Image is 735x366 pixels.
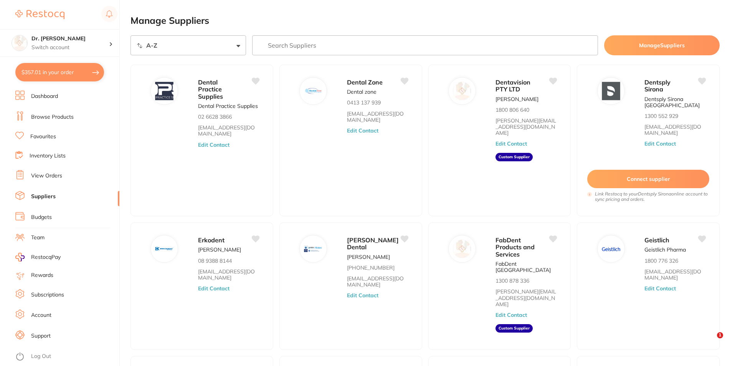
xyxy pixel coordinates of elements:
[31,311,51,319] a: Account
[604,35,720,55] button: ManageSuppliers
[644,236,669,244] span: Geistlich
[31,332,51,340] a: Support
[496,288,557,307] a: [PERSON_NAME][EMAIL_ADDRESS][DOMAIN_NAME]
[496,141,527,147] button: Edit Contact
[595,191,709,202] i: Link Restocq to your Dentsply Sirona online account to sync pricing and orders.
[31,272,53,279] a: Rewards
[198,285,230,291] button: Edit Contact
[644,113,678,119] p: 1300 552 929
[644,141,676,147] button: Edit Contact
[496,278,529,284] p: 1300 878 336
[198,124,259,137] a: [EMAIL_ADDRESS][DOMAIN_NAME]
[15,10,64,19] img: Restocq Logo
[644,258,678,264] p: 1800 776 326
[252,35,598,55] input: Search Suppliers
[602,240,620,258] img: Geistlich
[31,214,52,221] a: Budgets
[644,78,671,93] span: Dentsply Sirona
[644,247,686,253] p: Geistlich Pharma
[15,253,25,262] img: RestocqPay
[587,170,709,188] button: Connect supplier
[12,35,27,51] img: Dr. Kim Carr
[347,128,378,134] button: Edit Contact
[304,82,322,100] img: Dental Zone
[198,114,232,120] p: 02 6628 3866
[31,44,109,51] p: Switch account
[198,142,230,148] button: Edit Contact
[31,253,61,261] span: RestocqPay
[496,153,533,161] aside: Custom Supplier
[15,351,117,363] button: Log Out
[347,265,395,271] p: [PHONE_NUMBER]
[130,15,720,26] h2: Manage Suppliers
[496,118,557,136] a: [PERSON_NAME][EMAIL_ADDRESS][DOMAIN_NAME]
[31,234,45,242] a: Team
[717,332,723,338] span: 1
[347,275,408,288] a: [EMAIL_ADDRESS][DOMAIN_NAME]
[198,258,232,264] p: 08 9388 8144
[602,82,620,100] img: Dentsply Sirona
[347,292,378,298] button: Edit Contact
[30,133,56,141] a: Favourites
[31,353,51,360] a: Log Out
[30,152,66,160] a: Inventory Lists
[198,103,258,109] p: Dental Practice Supplies
[453,82,471,100] img: Dentavision PTY LTD
[15,6,64,23] a: Restocq Logo
[31,35,109,43] h4: Dr. Kim Carr
[701,332,720,351] iframe: Intercom live chat
[304,240,322,258] img: Erskine Dental
[347,78,383,86] span: Dental Zone
[347,254,390,260] p: [PERSON_NAME]
[347,236,399,251] span: [PERSON_NAME] Dental
[644,96,705,108] p: Dentsply Sirona [GEOGRAPHIC_DATA]
[31,172,62,180] a: View Orders
[453,240,471,258] img: FabDent Products and Services
[198,78,223,100] span: Dental Practice Supplies
[347,99,381,106] p: 0413 137 939
[31,93,58,100] a: Dashboard
[155,240,174,258] img: Erkodent
[198,236,225,244] span: Erkodent
[15,63,104,81] button: $357.01 in your order
[496,78,530,93] span: Dentavision PTY LTD
[496,236,535,258] span: FabDent Products and Services
[198,247,241,253] p: [PERSON_NAME]
[347,111,408,123] a: [EMAIL_ADDRESS][DOMAIN_NAME]
[31,113,74,121] a: Browse Products
[155,82,174,100] img: Dental Practice Supplies
[644,285,676,291] button: Edit Contact
[31,291,64,299] a: Subscriptions
[496,312,527,318] button: Edit Contact
[496,96,538,102] p: [PERSON_NAME]
[31,193,56,200] a: Suppliers
[347,89,377,95] p: Dental zone
[496,261,557,273] p: FabDent [GEOGRAPHIC_DATA]
[496,324,533,333] aside: Custom Supplier
[198,268,259,281] a: [EMAIL_ADDRESS][DOMAIN_NAME]
[496,107,529,113] p: 1800 806 640
[644,124,705,136] a: [EMAIL_ADDRESS][DOMAIN_NAME]
[15,253,61,262] a: RestocqPay
[644,268,705,281] a: [EMAIL_ADDRESS][DOMAIN_NAME]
